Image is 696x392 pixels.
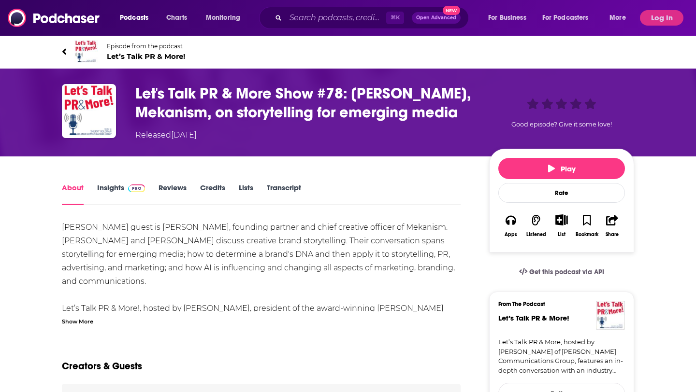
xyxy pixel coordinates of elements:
[74,40,98,63] img: Let’s Talk PR & More!
[97,183,145,205] a: InsightsPodchaser Pro
[62,360,142,372] h2: Creators & Guests
[62,40,634,63] a: Let’s Talk PR & More!Episode from the podcastLet’s Talk PR & More!
[412,12,461,24] button: Open AdvancedNew
[549,208,574,243] div: Show More ButtonList
[529,268,604,276] span: Get this podcast via API
[166,11,187,25] span: Charts
[128,184,145,192] img: Podchaser Pro
[526,232,546,238] div: Listened
[536,10,603,26] button: open menu
[416,15,456,20] span: Open Advanced
[386,12,404,24] span: ⌘ K
[600,208,625,243] button: Share
[488,11,526,25] span: For Business
[603,10,638,26] button: open menu
[443,6,460,15] span: New
[542,11,589,25] span: For Podcasters
[511,260,612,284] a: Get this podcast via API
[498,337,625,375] a: Let’s Talk PR & More, hosted by [PERSON_NAME] of [PERSON_NAME] Communications Group, features an ...
[239,183,253,205] a: Lists
[62,84,116,138] img: Let's Talk PR & More Show #78: Tommy Means, Mekanism, on storytelling for emerging media
[62,183,84,205] a: About
[159,183,187,205] a: Reviews
[199,10,253,26] button: open menu
[160,10,193,26] a: Charts
[135,84,474,122] h1: Let's Talk PR & More Show #78: Tommy Means, Mekanism, on storytelling for emerging media
[511,121,612,128] span: Good episode? Give it some love!
[268,7,478,29] div: Search podcasts, credits, & more...
[498,158,625,179] button: Play
[606,232,619,238] div: Share
[523,208,549,243] button: Listened
[596,301,625,330] img: Let’s Talk PR & More!
[120,11,148,25] span: Podcasts
[498,313,569,322] a: Let’s Talk PR & More!
[200,183,225,205] a: Credits
[498,208,523,243] button: Apps
[640,10,683,26] button: Log In
[8,9,101,27] img: Podchaser - Follow, Share and Rate Podcasts
[574,208,599,243] button: Bookmark
[576,232,598,238] div: Bookmark
[498,301,617,308] h3: From The Podcast
[135,129,197,141] div: Released [DATE]
[481,10,538,26] button: open menu
[551,214,571,225] button: Show More Button
[558,231,565,238] div: List
[267,183,301,205] a: Transcript
[498,183,625,203] div: Rate
[548,164,576,173] span: Play
[206,11,240,25] span: Monitoring
[505,232,517,238] div: Apps
[107,52,185,61] span: Let’s Talk PR & More!
[113,10,161,26] button: open menu
[286,10,386,26] input: Search podcasts, credits, & more...
[107,42,185,50] span: Episode from the podcast
[609,11,626,25] span: More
